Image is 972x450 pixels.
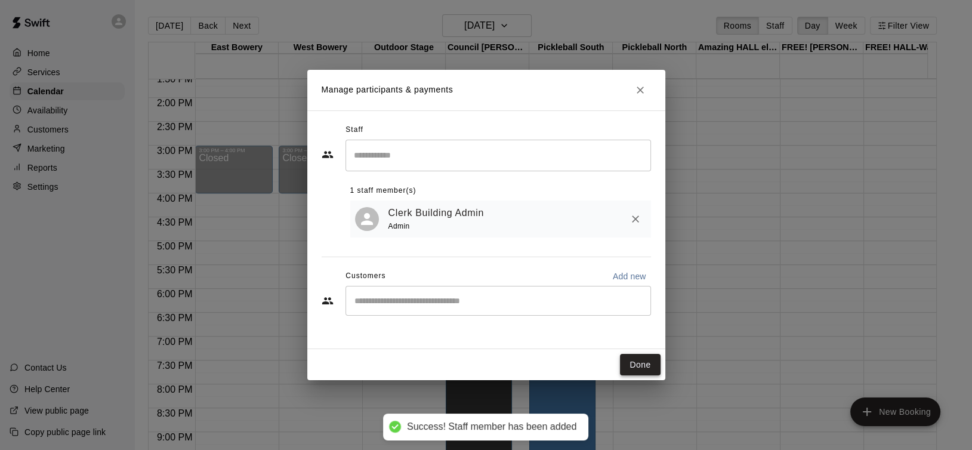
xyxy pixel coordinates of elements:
[322,295,334,307] svg: Customers
[322,84,453,96] p: Manage participants & payments
[407,421,576,433] div: Success! Staff member has been added
[625,208,646,230] button: Remove
[355,207,379,231] div: Clerk Building Admin
[345,286,651,316] div: Start typing to search customers...
[388,205,484,221] a: Clerk Building Admin
[608,267,651,286] button: Add new
[322,149,334,161] svg: Staff
[345,267,385,286] span: Customers
[345,121,363,140] span: Staff
[350,181,416,201] span: 1 staff member(s)
[613,270,646,282] p: Add new
[345,140,651,171] div: Search staff
[388,222,410,230] span: Admin
[630,79,651,101] button: Close
[620,354,660,376] button: Done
